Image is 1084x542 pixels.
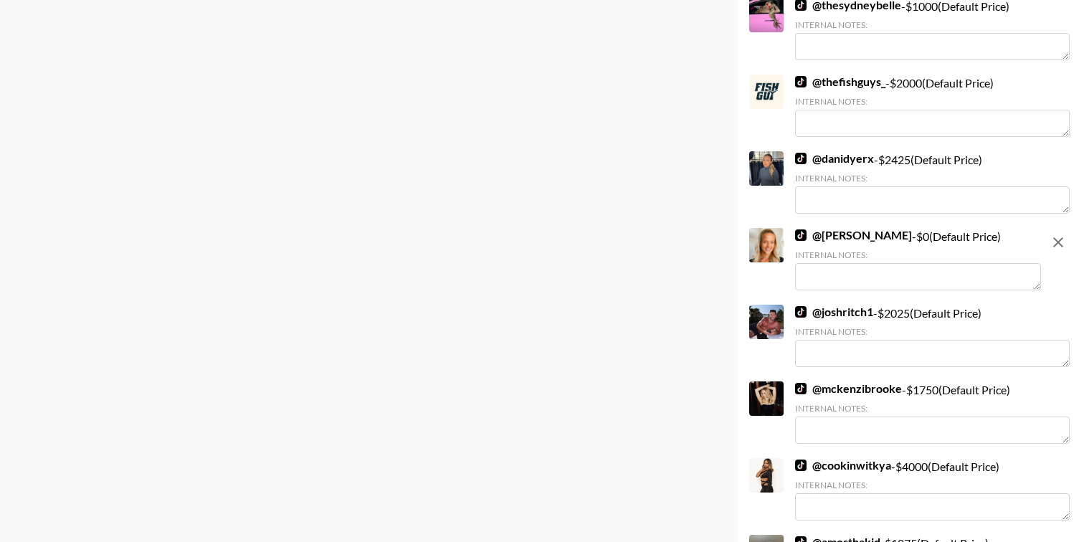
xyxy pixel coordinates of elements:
[795,458,1070,520] div: - $ 4000 (Default Price)
[795,153,807,164] img: TikTok
[795,381,902,396] a: @mckenzibrooke
[795,76,807,87] img: TikTok
[795,458,891,472] a: @cookinwitkya
[795,460,807,471] img: TikTok
[795,480,1070,490] div: Internal Notes:
[795,75,1070,137] div: - $ 2000 (Default Price)
[795,229,807,241] img: TikTok
[795,326,1070,337] div: Internal Notes:
[795,403,1070,414] div: Internal Notes:
[795,228,1041,290] div: - $ 0 (Default Price)
[795,381,1070,444] div: - $ 1750 (Default Price)
[795,151,874,166] a: @danidyerx
[795,249,1041,260] div: Internal Notes:
[795,228,912,242] a: @[PERSON_NAME]
[1044,228,1073,257] button: remove
[795,305,1070,367] div: - $ 2025 (Default Price)
[795,305,873,319] a: @joshritch1
[795,383,807,394] img: TikTok
[795,19,1070,30] div: Internal Notes:
[795,173,1070,184] div: Internal Notes:
[795,151,1070,214] div: - $ 2425 (Default Price)
[795,96,1070,107] div: Internal Notes:
[795,75,885,89] a: @thefishguys_
[795,306,807,318] img: TikTok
